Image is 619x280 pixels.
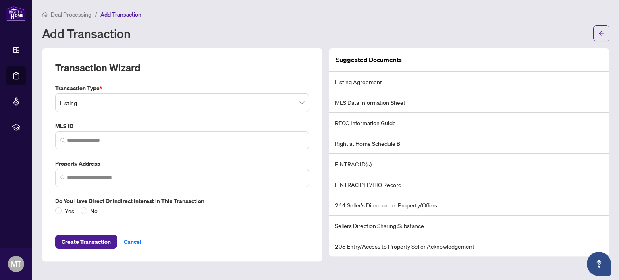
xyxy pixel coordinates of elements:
[60,138,65,143] img: search_icon
[100,11,141,18] span: Add Transaction
[329,92,609,113] li: MLS Data Information Sheet
[329,154,609,174] li: FINTRAC ID(s)
[329,133,609,154] li: Right at Home Schedule B
[95,10,97,19] li: /
[55,197,309,205] label: Do you have direct or indirect interest in this transaction
[598,31,604,36] span: arrow-left
[60,95,304,110] span: Listing
[329,236,609,256] li: 208 Entry/Access to Property Seller Acknowledgement
[62,235,111,248] span: Create Transaction
[87,206,101,215] span: No
[42,27,131,40] h1: Add Transaction
[329,216,609,236] li: Sellers Direction Sharing Substance
[329,195,609,216] li: 244 Seller’s Direction re: Property/Offers
[55,61,140,74] h2: Transaction Wizard
[329,113,609,133] li: RECO Information Guide
[124,235,141,248] span: Cancel
[329,72,609,92] li: Listing Agreement
[42,12,48,17] span: home
[51,11,91,18] span: Deal Processing
[55,159,309,168] label: Property Address
[55,122,309,131] label: MLS ID
[55,235,117,249] button: Create Transaction
[6,6,26,21] img: logo
[55,84,309,93] label: Transaction Type
[587,252,611,276] button: Open asap
[62,206,77,215] span: Yes
[336,55,402,65] article: Suggested Documents
[117,235,148,249] button: Cancel
[11,258,21,270] span: MT
[329,174,609,195] li: FINTRAC PEP/HIO Record
[60,175,65,180] img: search_icon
